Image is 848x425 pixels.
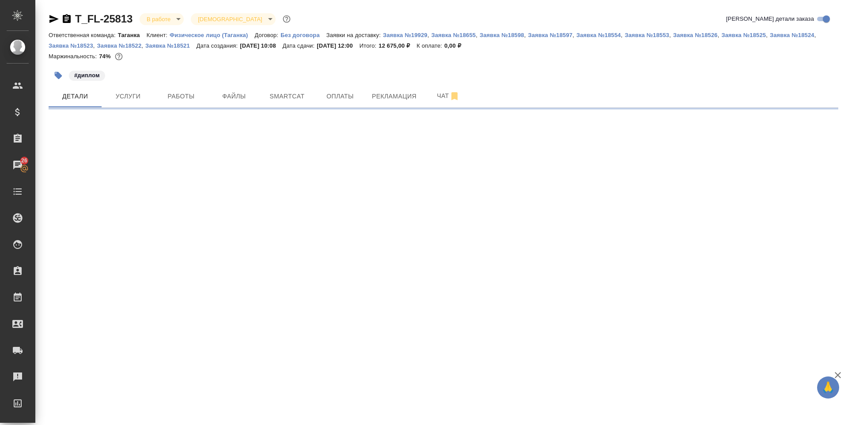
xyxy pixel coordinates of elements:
p: К оплате: [416,42,444,49]
p: , [524,32,528,38]
p: 12 675,00 ₽ [379,42,416,49]
p: Физическое лицо (Таганка) [170,32,255,38]
p: , [766,32,770,38]
span: Чат [427,90,469,102]
button: 2694.19 RUB; [113,51,125,62]
p: , [814,32,818,38]
span: Работы [160,91,202,102]
p: Заявка №18655 [431,32,476,38]
p: 0,00 ₽ [444,42,468,49]
p: , [476,32,480,38]
button: Заявка №18522 [97,41,142,50]
p: [DATE] 12:00 [317,42,360,49]
button: Заявка №18523 [49,41,93,50]
p: , [141,42,145,49]
button: Заявка №18597 [528,31,572,40]
span: [PERSON_NAME] детали заказа [726,15,814,23]
span: Файлы [213,91,255,102]
span: Услуги [107,91,149,102]
button: Заявка №18553 [625,31,669,40]
div: В работе [191,13,275,25]
p: , [93,42,97,49]
p: , [428,32,432,38]
p: Заявка №18553 [625,32,669,38]
button: В работе [144,15,173,23]
button: Заявка №18524 [770,31,814,40]
p: Заявка №18597 [528,32,572,38]
button: Заявка №18655 [431,31,476,40]
p: Заявка №18598 [480,32,524,38]
p: 74% [99,53,113,60]
span: 26 [16,156,33,165]
p: Таганка [118,32,147,38]
p: Заявка №18526 [673,32,718,38]
button: Заявка №19929 [383,31,428,40]
span: Рекламация [372,91,416,102]
p: Заявка №18554 [576,32,621,38]
a: 26 [2,154,33,176]
p: Маржинальность: [49,53,99,60]
p: Заявка №18522 [97,42,142,49]
div: В работе [140,13,184,25]
p: Без договора [280,32,326,38]
a: Без договора [280,31,326,38]
button: Скопировать ссылку для ЯМессенджера [49,14,59,24]
p: Заявка №18523 [49,42,93,49]
a: Физическое лицо (Таганка) [170,31,255,38]
p: Заявки на доставку: [326,32,383,38]
p: Заявка №18524 [770,32,814,38]
p: Дата создания: [197,42,240,49]
button: Скопировать ссылку [61,14,72,24]
button: Заявка №18554 [576,31,621,40]
button: Заявка №18521 [145,41,197,50]
button: 🙏 [817,376,839,399]
p: Заявка №19929 [383,32,428,38]
a: T_FL-25813 [75,13,132,25]
span: Оплаты [319,91,361,102]
p: Ответственная команда: [49,32,118,38]
p: , [572,32,576,38]
button: Заявка №18526 [673,31,718,40]
p: Заявка №18525 [721,32,766,38]
button: Доп статусы указывают на важность/срочность заказа [281,13,292,25]
p: Клиент: [147,32,170,38]
span: 🙏 [821,378,836,397]
p: , [718,32,722,38]
p: [DATE] 10:08 [240,42,283,49]
p: Договор: [254,32,280,38]
button: Добавить тэг [49,66,68,85]
span: Детали [54,91,96,102]
p: Заявка №18521 [145,42,197,49]
p: Дата сдачи: [283,42,317,49]
svg: Отписаться [449,91,460,102]
button: [DEMOGRAPHIC_DATA] [195,15,265,23]
p: , [621,32,625,38]
button: Заявка №18525 [721,31,766,40]
button: Заявка №18598 [480,31,524,40]
p: Итого: [360,42,379,49]
p: #диплом [74,71,100,80]
span: Smartcat [266,91,308,102]
p: , [669,32,673,38]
